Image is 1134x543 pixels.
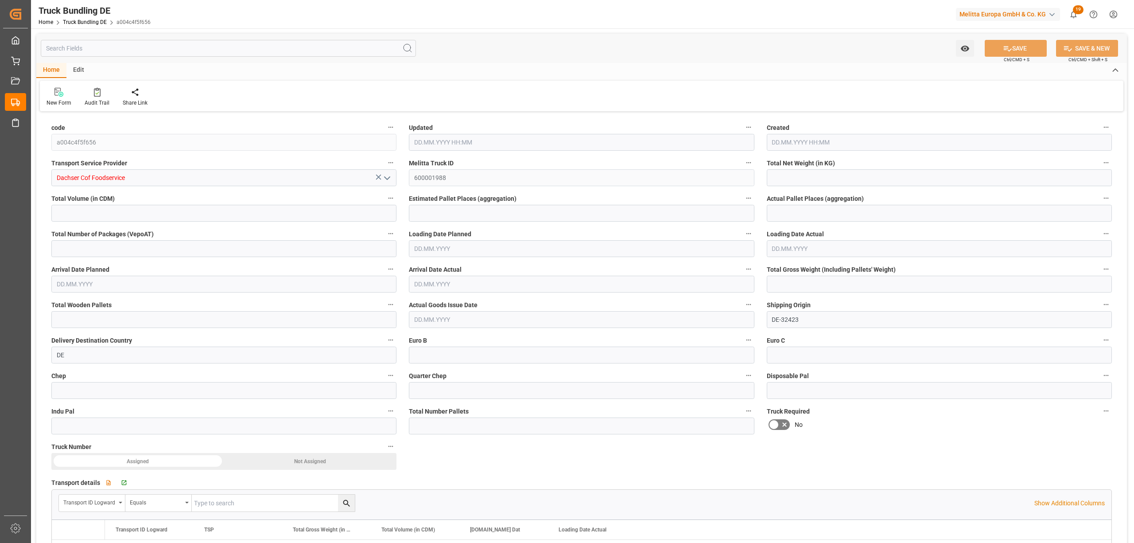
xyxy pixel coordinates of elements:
[409,371,447,381] span: Quarter Chep
[409,230,471,239] span: Loading Date Planned
[767,407,810,416] span: Truck Required
[743,263,754,275] button: Arrival Date Actual
[1004,56,1029,63] span: Ctrl/CMD + S
[125,495,192,512] button: open menu
[743,299,754,310] button: Actual Goods Issue Date
[59,495,125,512] button: open menu
[385,192,396,204] button: Total Volume (in CDM)
[743,157,754,168] button: Melitta Truck ID
[743,405,754,417] button: Total Number Pallets
[470,527,520,533] span: [DOMAIN_NAME] Dat
[1100,334,1112,346] button: Euro C
[51,453,224,470] div: Assigned
[956,40,974,57] button: open menu
[1100,405,1112,417] button: Truck Required
[385,263,396,275] button: Arrival Date Planned
[51,478,100,488] span: Transport details
[338,495,355,512] button: search button
[409,301,478,310] span: Actual Goods Issue Date
[767,134,1112,151] input: DD.MM.YYYY HH:MM
[51,276,396,293] input: DD.MM.YYYY
[51,371,66,381] span: Chep
[956,6,1064,23] button: Melitta Europa GmbH & Co. KG
[743,228,754,239] button: Loading Date Planned
[385,228,396,239] button: Total Number of Packages (VepoAT)
[51,230,154,239] span: Total Number of Packages (VepoAT)
[123,99,148,107] div: Share Link
[1073,5,1084,14] span: 19
[39,4,151,17] div: Truck Bundling DE
[409,311,754,328] input: DD.MM.YYYY
[767,336,785,345] span: Euro C
[743,334,754,346] button: Euro B
[409,276,754,293] input: DD.MM.YYYY
[559,527,606,533] span: Loading Date Actual
[1064,4,1084,24] button: show 19 new notifications
[51,407,74,416] span: Indu Pal
[409,194,517,203] span: Estimated Pallet Places (aggregation)
[409,336,427,345] span: Euro B
[36,63,66,78] div: Home
[767,159,835,168] span: Total Net Weight (in KG)
[1100,263,1112,275] button: Total Gross Weight (Including Pallets' Weight)
[41,40,416,57] input: Search Fields
[224,453,397,470] div: Not Assigned
[743,370,754,381] button: Quarter Chep
[409,134,754,151] input: DD.MM.YYYY HH:MM
[51,301,112,310] span: Total Wooden Pallets
[743,121,754,133] button: Updated
[385,334,396,346] button: Delivery Destination Country
[1034,499,1105,508] p: Show Additional Columns
[116,527,167,533] span: Transport ID Logward
[956,8,1060,21] div: Melitta Europa GmbH & Co. KG
[985,40,1047,57] button: SAVE
[47,99,71,107] div: New Form
[385,121,396,133] button: code
[51,159,127,168] span: Transport Service Provider
[1056,40,1118,57] button: SAVE & NEW
[51,194,115,203] span: Total Volume (in CDM)
[1100,192,1112,204] button: Actual Pallet Places (aggregation)
[385,441,396,452] button: Truck Number
[1068,56,1107,63] span: Ctrl/CMD + Shift + S
[51,123,65,133] span: code
[767,230,824,239] span: Loading Date Actual
[1100,157,1112,168] button: Total Net Weight (in KG)
[130,496,182,507] div: Equals
[1100,299,1112,310] button: Shipping Origin
[385,157,396,168] button: Transport Service Provider
[380,171,393,185] button: open menu
[767,194,864,203] span: Actual Pallet Places (aggregation)
[63,496,116,507] div: Transport ID Logward
[409,407,469,416] span: Total Number Pallets
[767,265,896,274] span: Total Gross Weight (Including Pallets' Weight)
[204,527,214,533] span: TSP
[409,265,462,274] span: Arrival Date Actual
[66,63,91,78] div: Edit
[1100,370,1112,381] button: Disposable Pal
[409,240,754,257] input: DD.MM.YYYY
[1100,121,1112,133] button: Created
[85,99,109,107] div: Audit Trail
[39,19,53,25] a: Home
[293,527,352,533] span: Total Gross Weight (in KG)
[409,159,454,168] span: Melitta Truck ID
[381,527,435,533] span: Total Volume (in CDM)
[1100,228,1112,239] button: Loading Date Actual
[192,495,355,512] input: Type to search
[385,370,396,381] button: Chep
[767,240,1112,257] input: DD.MM.YYYY
[767,371,809,381] span: Disposable Pal
[767,301,811,310] span: Shipping Origin
[795,420,803,430] span: No
[767,123,789,133] span: Created
[1084,4,1103,24] button: Help Center
[743,192,754,204] button: Estimated Pallet Places (aggregation)
[51,265,109,274] span: Arrival Date Planned
[51,336,132,345] span: Delivery Destination Country
[385,405,396,417] button: Indu Pal
[51,442,91,452] span: Truck Number
[409,123,433,133] span: Updated
[63,19,107,25] a: Truck Bundling DE
[385,299,396,310] button: Total Wooden Pallets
